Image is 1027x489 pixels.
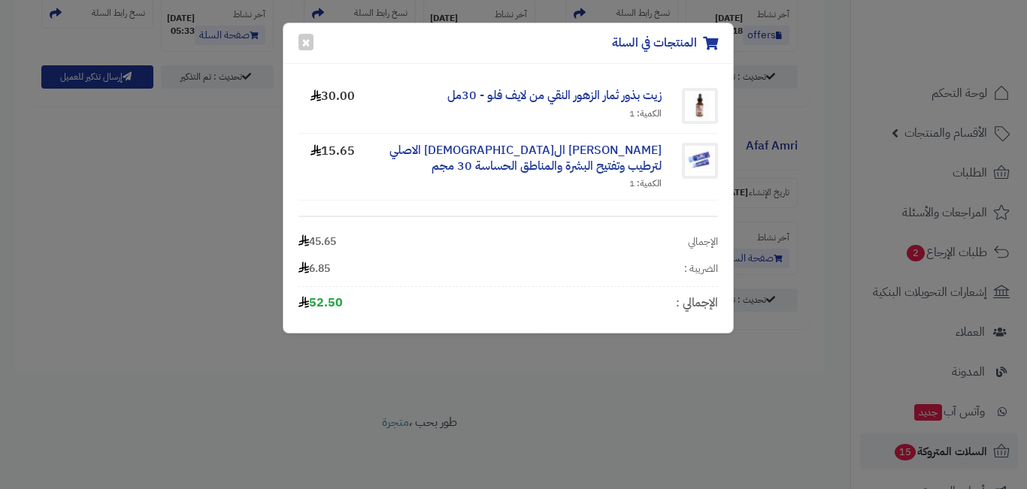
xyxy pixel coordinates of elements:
a: [PERSON_NAME] ال[DEMOGRAPHIC_DATA] الاصلي لترطيب وتفتيح البشرة والمناطق الحساسة 30 مجم [389,141,662,175]
div: 6.85 [298,261,330,276]
div: 52.50 [298,294,343,312]
div: 15.65 [298,143,359,191]
div: 30.00 [298,88,359,124]
div: 45.65 [298,234,336,249]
